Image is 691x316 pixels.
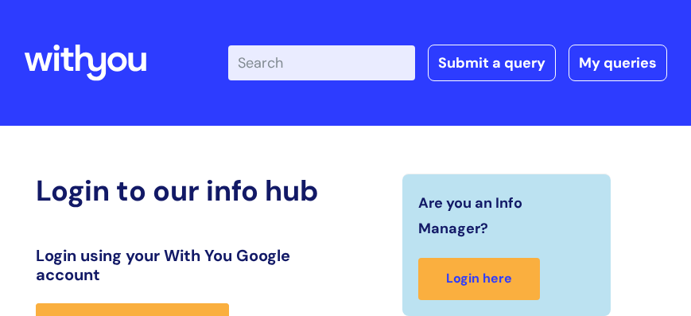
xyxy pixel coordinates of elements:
h3: Login using your With You Google account [36,246,334,284]
a: Submit a query [428,45,556,81]
input: Search [228,45,415,80]
a: My queries [569,45,667,81]
span: Are you an Info Manager? [418,190,588,242]
a: Login here [418,258,540,300]
h2: Login to our info hub [36,174,334,208]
